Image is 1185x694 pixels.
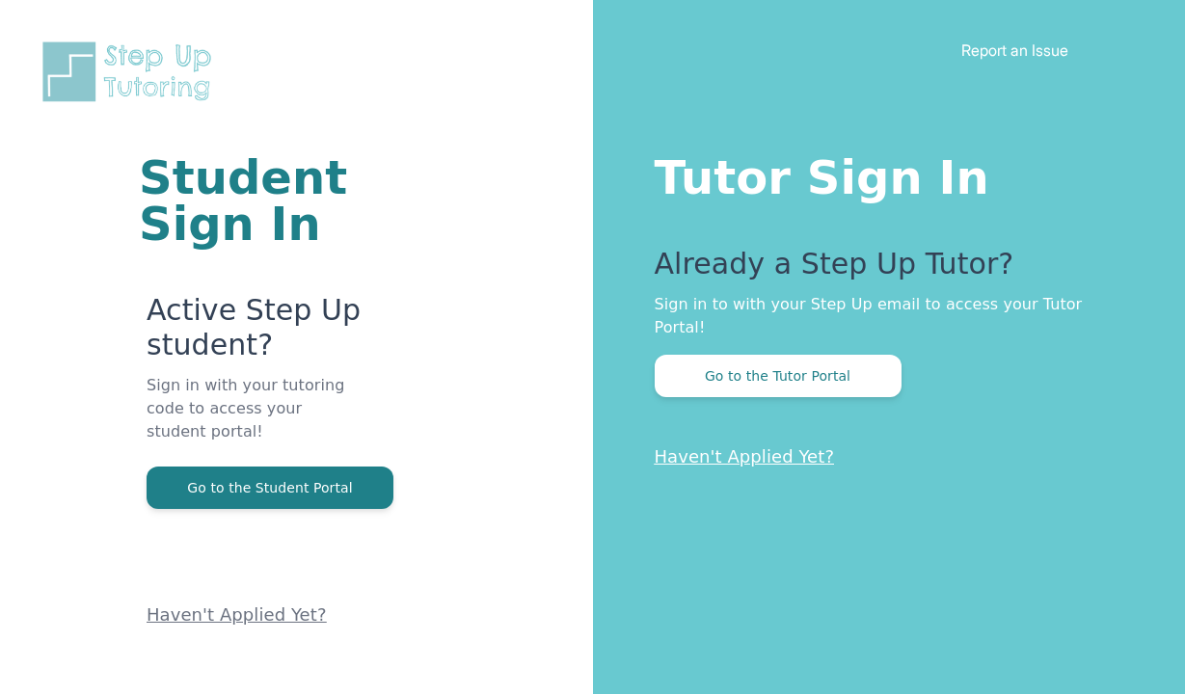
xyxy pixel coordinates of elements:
[961,40,1068,60] a: Report an Issue
[655,355,902,397] button: Go to the Tutor Portal
[655,147,1109,200] h1: Tutor Sign In
[139,154,362,247] h1: Student Sign In
[147,293,362,374] p: Active Step Up student?
[655,247,1109,293] p: Already a Step Up Tutor?
[655,366,902,385] a: Go to the Tutor Portal
[655,293,1109,339] p: Sign in to with your Step Up email to access your Tutor Portal!
[39,39,224,105] img: Step Up Tutoring horizontal logo
[147,478,393,496] a: Go to the Student Portal
[147,467,393,509] button: Go to the Student Portal
[655,446,835,467] a: Haven't Applied Yet?
[147,374,362,467] p: Sign in with your tutoring code to access your student portal!
[147,604,327,625] a: Haven't Applied Yet?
